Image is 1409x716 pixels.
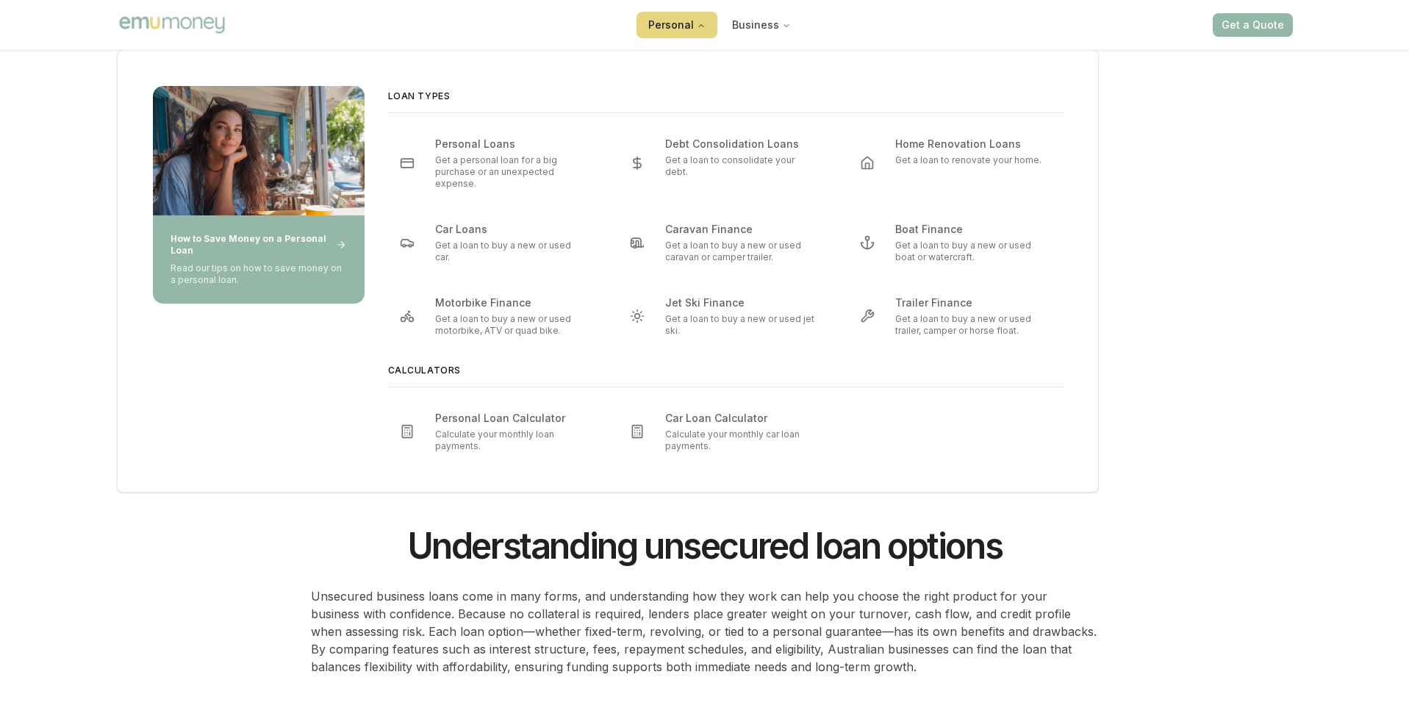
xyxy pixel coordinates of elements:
[171,233,347,257] div: How to Save Money on a Personal Loan
[665,296,759,310] div: Jet Ski Finance
[895,313,1046,337] p: Get a loan to buy a new or used trailer, camper or horse float.
[153,86,365,458] a: placeholderHow to Save Money on a Personal LoanRead our tips on how to save money on a personal l...
[1213,13,1293,37] button: Get a Quote
[388,131,603,196] a: Personal LoansGet a personal loan for a big purchase or an unexpected expense.
[388,216,603,269] a: Car LoansGet a loan to buy a new or used car.
[435,429,586,452] p: Calculate your monthly loan payments.
[388,90,451,101] strong: Loan Types
[117,14,227,35] img: Emu Money
[435,313,586,337] p: Get a loan to buy a new or used motorbike, ATV or quad bike.
[665,411,782,426] div: Car Loan Calculator
[435,240,586,263] p: Get a loan to buy a new or used car.
[407,529,1003,564] h2: Understanding unsecured loan options
[895,240,1046,263] p: Get a loan to buy a new or used boat or watercraft.
[435,154,586,190] p: Get a personal loan for a big purchase or an unexpected expense.
[388,365,462,376] strong: Calculators
[895,296,987,310] div: Trailer Finance
[388,405,603,458] a: Personal Loan CalculatorCalculate your monthly loan payments.
[665,313,816,337] p: Get a loan to buy a new or used jet ski.
[665,137,814,151] div: Debt Consolidation Loans
[618,405,833,458] a: Car Loan CalculatorCalculate your monthly car loan payments.
[311,587,1099,676] p: Unsecured business loans come in many forms, and understanding how they work can help you choose ...
[895,137,1036,151] div: Home Renovation Loans
[895,222,978,237] div: Boat Finance
[153,86,365,215] img: placeholder
[895,154,1041,166] p: Get a loan to renovate your home.
[665,429,816,452] p: Calculate your monthly car loan payments.
[618,290,833,343] a: Jet Ski FinanceGet a loan to buy a new or used jet ski.
[665,154,816,178] p: Get a loan to consolidate your debt.
[720,12,803,38] button: Business
[435,137,530,151] div: Personal Loans
[435,222,502,237] div: Car Loans
[435,411,580,426] div: Personal Loan Calculator
[618,216,833,269] a: Caravan FinanceGet a loan to buy a new or used caravan or camper trailer.
[848,216,1064,269] a: Boat FinanceGet a loan to buy a new or used boat or watercraft.
[171,262,347,286] p: Read our tips on how to save money on a personal loan.
[435,296,546,310] div: Motorbike Finance
[665,240,816,263] p: Get a loan to buy a new or used caravan or camper trailer.
[388,290,603,343] a: Motorbike FinanceGet a loan to buy a new or used motorbike, ATV or quad bike.
[665,222,767,237] div: Caravan Finance
[848,131,1064,196] a: Home Renovation LoansGet a loan to renovate your home.
[848,290,1064,343] a: Trailer FinanceGet a loan to buy a new or used trailer, camper or horse float.
[637,12,717,38] button: Personal
[618,131,833,196] a: Debt Consolidation LoansGet a loan to consolidate your debt.
[118,51,1100,493] div: Personal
